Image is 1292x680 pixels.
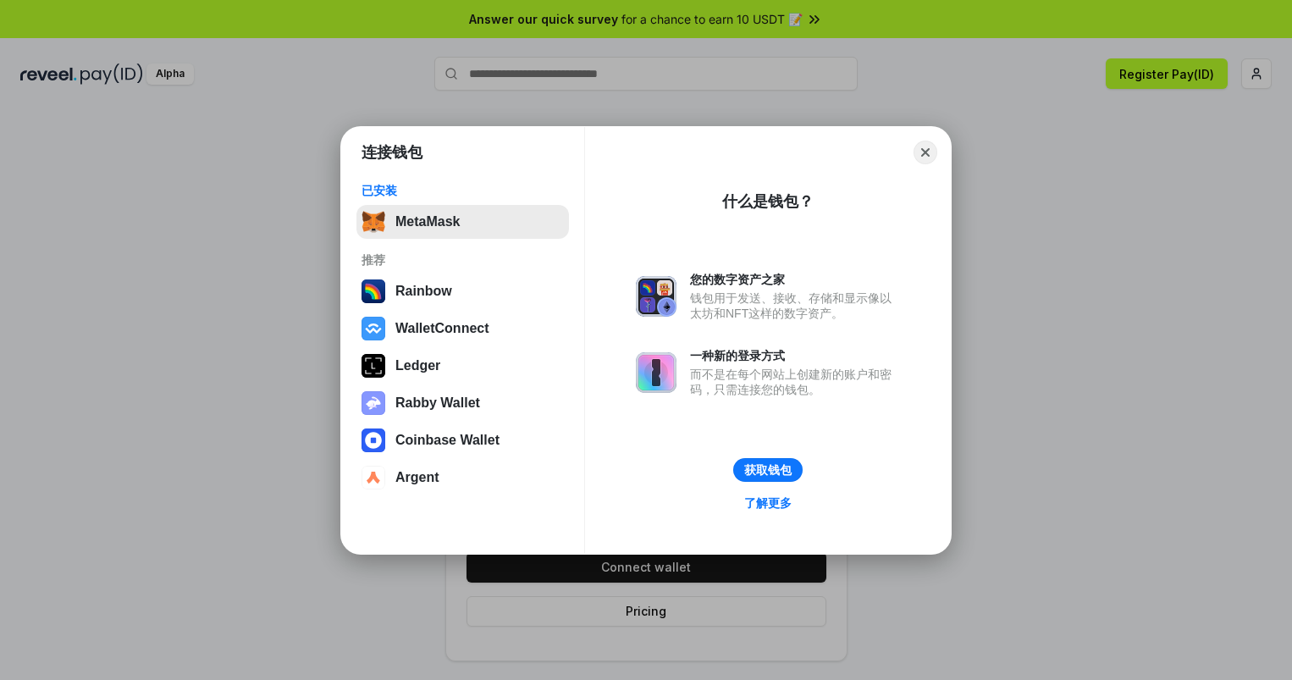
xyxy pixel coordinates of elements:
button: Ledger [356,349,569,383]
img: svg+xml,%3Csvg%20width%3D%2228%22%20height%3D%2228%22%20viewBox%3D%220%200%2028%2028%22%20fill%3D... [362,466,385,489]
div: 而不是在每个网站上创建新的账户和密码，只需连接您的钱包。 [690,367,900,397]
img: svg+xml,%3Csvg%20width%3D%22120%22%20height%3D%22120%22%20viewBox%3D%220%200%20120%20120%22%20fil... [362,279,385,303]
div: 您的数字资产之家 [690,272,900,287]
button: WalletConnect [356,312,569,346]
img: svg+xml,%3Csvg%20fill%3D%22none%22%20height%3D%2233%22%20viewBox%3D%220%200%2035%2033%22%20width%... [362,210,385,234]
div: Rabby Wallet [395,395,480,411]
div: Ledger [395,358,440,373]
img: svg+xml,%3Csvg%20xmlns%3D%22http%3A%2F%2Fwww.w3.org%2F2000%2Fsvg%22%20fill%3D%22none%22%20viewBox... [636,276,676,317]
div: Rainbow [395,284,452,299]
img: svg+xml,%3Csvg%20xmlns%3D%22http%3A%2F%2Fwww.w3.org%2F2000%2Fsvg%22%20width%3D%2228%22%20height%3... [362,354,385,378]
div: Coinbase Wallet [395,433,500,448]
button: Coinbase Wallet [356,423,569,457]
button: Close [914,141,937,164]
div: 什么是钱包？ [722,191,814,212]
div: 了解更多 [744,495,792,511]
img: svg+xml,%3Csvg%20xmlns%3D%22http%3A%2F%2Fwww.w3.org%2F2000%2Fsvg%22%20fill%3D%22none%22%20viewBox... [362,391,385,415]
div: 推荐 [362,252,564,268]
div: 一种新的登录方式 [690,348,900,363]
img: svg+xml,%3Csvg%20width%3D%2228%22%20height%3D%2228%22%20viewBox%3D%220%200%2028%2028%22%20fill%3D... [362,428,385,452]
button: Rabby Wallet [356,386,569,420]
button: Argent [356,461,569,495]
div: WalletConnect [395,321,489,336]
div: 获取钱包 [744,462,792,478]
div: 已安装 [362,183,564,198]
button: Rainbow [356,274,569,308]
a: 了解更多 [734,492,802,514]
div: 钱包用于发送、接收、存储和显示像以太坊和NFT这样的数字资产。 [690,290,900,321]
div: MetaMask [395,214,460,229]
h1: 连接钱包 [362,142,422,163]
img: svg+xml,%3Csvg%20width%3D%2228%22%20height%3D%2228%22%20viewBox%3D%220%200%2028%2028%22%20fill%3D... [362,317,385,340]
div: Argent [395,470,439,485]
button: MetaMask [356,205,569,239]
img: svg+xml,%3Csvg%20xmlns%3D%22http%3A%2F%2Fwww.w3.org%2F2000%2Fsvg%22%20fill%3D%22none%22%20viewBox... [636,352,676,393]
button: 获取钱包 [733,458,803,482]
